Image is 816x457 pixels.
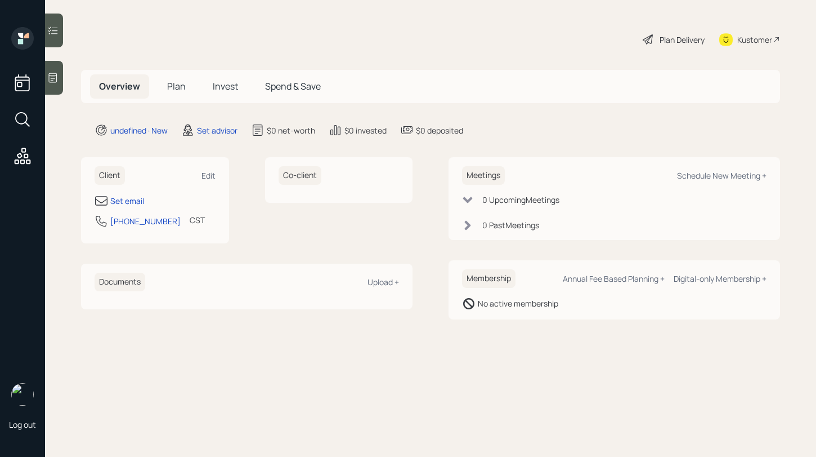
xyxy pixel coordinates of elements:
img: retirable_logo.png [11,383,34,406]
h6: Co-client [279,166,321,185]
div: Schedule New Meeting + [677,170,766,181]
div: undefined · New [110,125,168,136]
div: Set advisor [197,125,237,136]
div: Log out [9,419,36,430]
div: Set email [110,195,144,207]
div: Upload + [367,277,399,287]
div: CST [190,214,205,226]
div: $0 net-worth [267,125,315,136]
div: $0 invested [344,125,387,136]
div: 0 Upcoming Meeting s [482,194,559,206]
div: $0 deposited [416,125,463,136]
h6: Documents [95,273,145,291]
div: No active membership [478,298,558,309]
div: Digital-only Membership + [674,273,766,284]
span: Spend & Save [265,80,321,92]
div: Kustomer [737,34,772,46]
h6: Meetings [462,166,505,185]
h6: Client [95,166,125,185]
div: [PHONE_NUMBER] [110,215,181,227]
div: Annual Fee Based Planning + [563,273,665,284]
span: Invest [213,80,238,92]
div: Plan Delivery [660,34,705,46]
span: Plan [167,80,186,92]
span: Overview [99,80,140,92]
h6: Membership [462,269,515,288]
div: 0 Past Meeting s [482,219,539,231]
div: Edit [201,170,216,181]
